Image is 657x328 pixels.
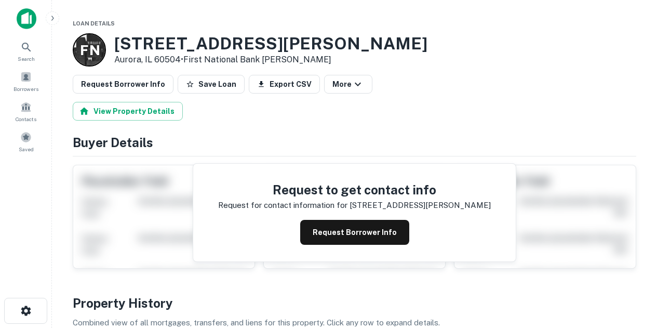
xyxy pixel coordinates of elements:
[3,97,49,125] a: Contacts
[3,67,49,95] a: Borrowers
[218,199,347,212] p: Request for contact information for
[73,20,115,27] span: Loan Details
[218,180,491,199] h4: Request to get contact info
[73,33,106,67] a: F N
[3,127,49,155] a: Saved
[300,220,409,245] button: Request Borrower Info
[18,55,35,63] span: Search
[80,40,99,60] p: F N
[605,245,657,295] iframe: Chat Widget
[14,85,38,93] span: Borrowers
[324,75,372,94] button: More
[16,115,36,123] span: Contacts
[73,294,636,312] h4: Property History
[17,8,36,29] img: capitalize-icon.png
[19,145,34,153] span: Saved
[3,37,49,65] a: Search
[183,55,331,64] a: First National Bank [PERSON_NAME]
[114,54,427,66] p: Aurora, IL 60504 •
[350,199,491,212] p: [STREET_ADDRESS][PERSON_NAME]
[178,75,245,94] button: Save Loan
[73,102,183,121] button: View Property Details
[73,133,636,152] h4: Buyer Details
[114,34,427,54] h3: [STREET_ADDRESS][PERSON_NAME]
[73,75,173,94] button: Request Borrower Info
[249,75,320,94] button: Export CSV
